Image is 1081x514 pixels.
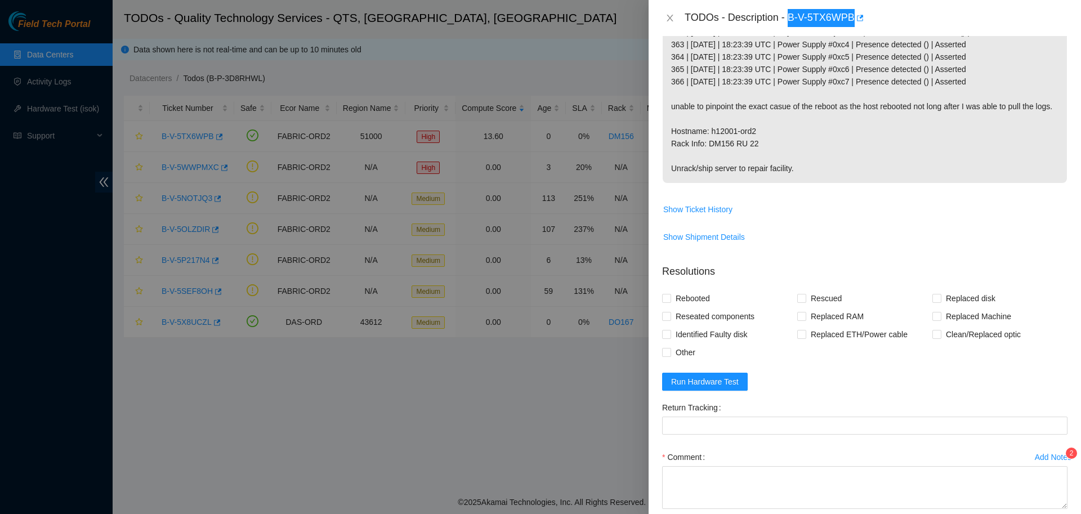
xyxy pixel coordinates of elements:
button: Show Shipment Details [663,228,745,246]
span: close [665,14,674,23]
p: Resolutions [662,255,1067,279]
span: Reseated components [671,307,759,325]
button: Close [662,13,678,24]
button: Add Notes2 [1034,448,1072,466]
sup: 2 [1066,448,1077,459]
span: Replaced disk [941,289,1000,307]
span: Run Hardware Test [671,376,739,388]
span: Rebooted [671,289,714,307]
span: Replaced Machine [941,307,1016,325]
span: Rescued [806,289,846,307]
span: Replaced ETH/Power cable [806,325,912,343]
span: Show Shipment Details [663,231,745,243]
span: Show Ticket History [663,203,732,216]
label: Comment [662,448,709,466]
span: 2 [1070,449,1074,457]
textarea: Comment [662,466,1067,509]
span: Replaced RAM [806,307,868,325]
button: Run Hardware Test [662,373,748,391]
div: Add Notes [1035,453,1071,461]
span: Identified Faulty disk [671,325,752,343]
button: Show Ticket History [663,200,733,218]
input: Return Tracking [662,417,1067,435]
span: Clean/Replaced optic [941,325,1025,343]
div: TODOs - Description - B-V-5TX6WPB [685,9,1067,27]
span: Other [671,343,700,361]
label: Return Tracking [662,399,726,417]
